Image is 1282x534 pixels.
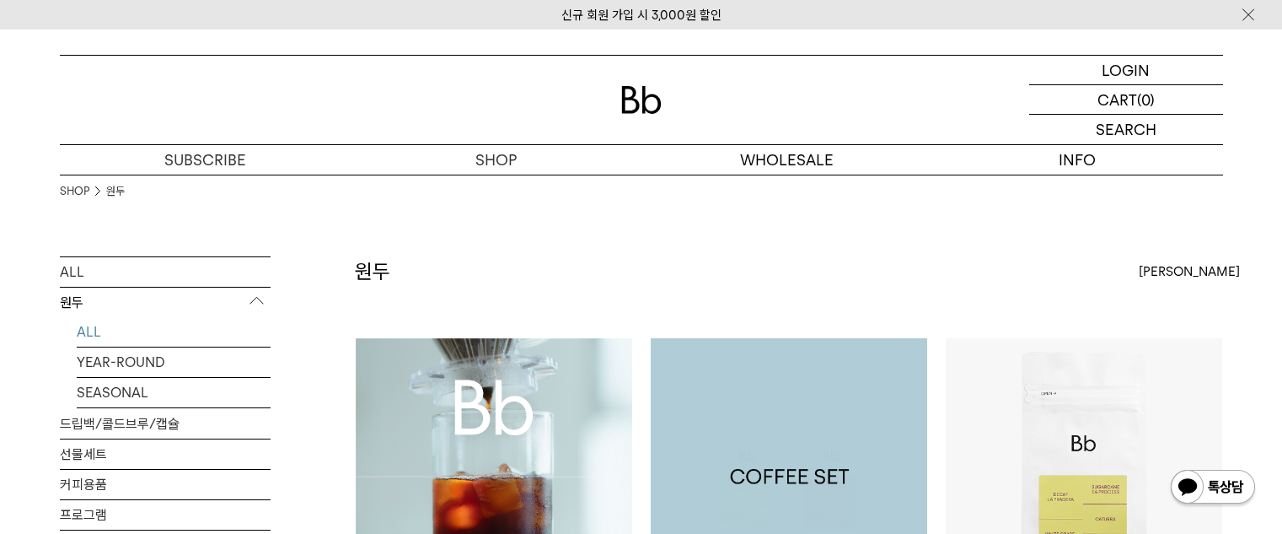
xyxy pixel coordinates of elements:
[60,183,89,200] a: SHOP
[77,317,271,347] a: ALL
[77,378,271,407] a: SEASONAL
[1029,56,1223,85] a: LOGIN
[351,145,641,175] a: SHOP
[106,183,125,200] a: 원두
[1139,262,1240,282] span: [PERSON_NAME]
[1096,115,1156,144] p: SEARCH
[60,500,271,530] a: 프로그램
[60,145,351,175] a: SUBSCRIBE
[932,145,1223,175] p: INFO
[355,257,390,286] h2: 원두
[1097,85,1137,114] p: CART
[60,470,271,499] a: 커피용품
[60,257,271,287] a: ALL
[60,440,271,469] a: 선물세트
[1169,468,1257,509] img: 카카오톡 채널 1:1 채팅 버튼
[60,288,271,318] p: 원두
[60,409,271,439] a: 드립백/콜드브루/캡슐
[641,145,932,175] p: WHOLESALE
[77,348,271,377] a: YEAR-ROUND
[1137,85,1155,114] p: (0)
[1029,85,1223,115] a: CART (0)
[621,86,662,114] img: 로고
[561,8,721,23] a: 신규 회원 가입 시 3,000원 할인
[1102,56,1150,84] p: LOGIN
